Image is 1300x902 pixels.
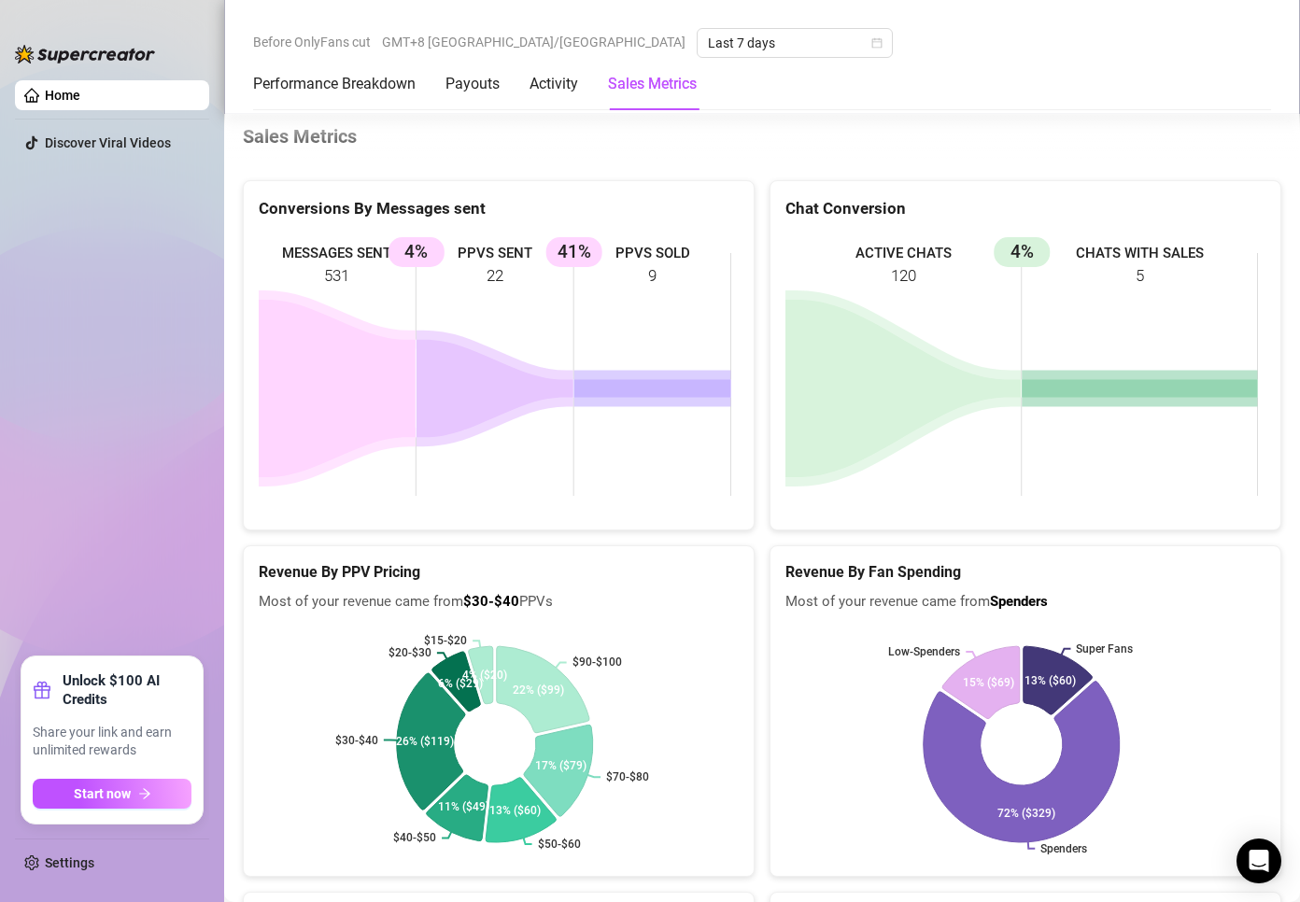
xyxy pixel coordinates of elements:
[888,645,960,658] text: Low-Spenders
[45,88,80,103] a: Home
[1040,842,1087,855] text: Spenders
[424,634,467,647] text: $15-$20
[382,28,685,56] span: GMT+8 [GEOGRAPHIC_DATA]/[GEOGRAPHIC_DATA]
[15,45,155,63] img: logo-BBDzfeDw.svg
[33,779,191,809] button: Start nowarrow-right
[393,831,436,844] text: $40-$50
[538,838,581,851] text: $50-$60
[259,591,739,613] span: Most of your revenue came from PPVs
[63,671,191,709] strong: Unlock $100 AI Credits
[259,196,739,221] div: Conversions By Messages sent
[1236,839,1281,883] div: Open Intercom Messenger
[708,29,882,57] span: Last 7 days
[871,37,883,49] span: calendar
[572,655,622,669] text: $90-$100
[243,123,1281,149] h4: Sales Metrics
[45,135,171,150] a: Discover Viral Videos
[606,770,649,783] text: $70-$80
[785,591,1265,613] span: Most of your revenue came from
[1076,642,1133,655] text: Super Fans
[33,681,51,699] span: gift
[445,73,500,95] div: Payouts
[990,593,1048,610] b: Spenders
[785,561,1265,584] h5: Revenue By Fan Spending
[45,855,94,870] a: Settings
[785,196,1265,221] div: Chat Conversion
[463,593,519,610] b: $30-$40
[33,724,191,760] span: Share your link and earn unlimited rewards
[253,73,416,95] div: Performance Breakdown
[138,787,151,800] span: arrow-right
[253,28,371,56] span: Before OnlyFans cut
[335,733,378,746] text: $30-$40
[389,646,431,659] text: $20-$30
[74,786,131,801] span: Start now
[259,561,739,584] h5: Revenue By PPV Pricing
[608,73,697,95] div: Sales Metrics
[530,73,578,95] div: Activity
